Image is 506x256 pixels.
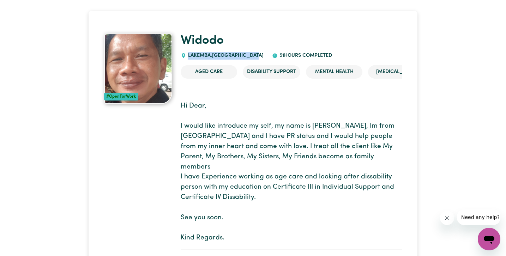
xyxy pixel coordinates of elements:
iframe: Button to launch messaging window [478,228,500,250]
a: Widodo [181,35,224,47]
li: Disability Support [243,65,300,79]
p: Hi Dear, I would like introduce my self, my name is [PERSON_NAME], Im from [GEOGRAPHIC_DATA] and ... [181,101,402,243]
iframe: Close message [440,211,454,225]
div: #OpenForWork [104,93,138,100]
li: [MEDICAL_DATA] [368,65,424,79]
li: Mental Health [306,65,362,79]
span: 51 hours completed [278,53,332,58]
iframe: Message from company [457,209,500,225]
li: Aged Care [181,65,237,79]
span: LAKEMBA , [GEOGRAPHIC_DATA] [186,53,264,58]
img: Widodo [104,33,172,104]
a: Widodo's profile picture'#OpenForWork [104,33,172,104]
